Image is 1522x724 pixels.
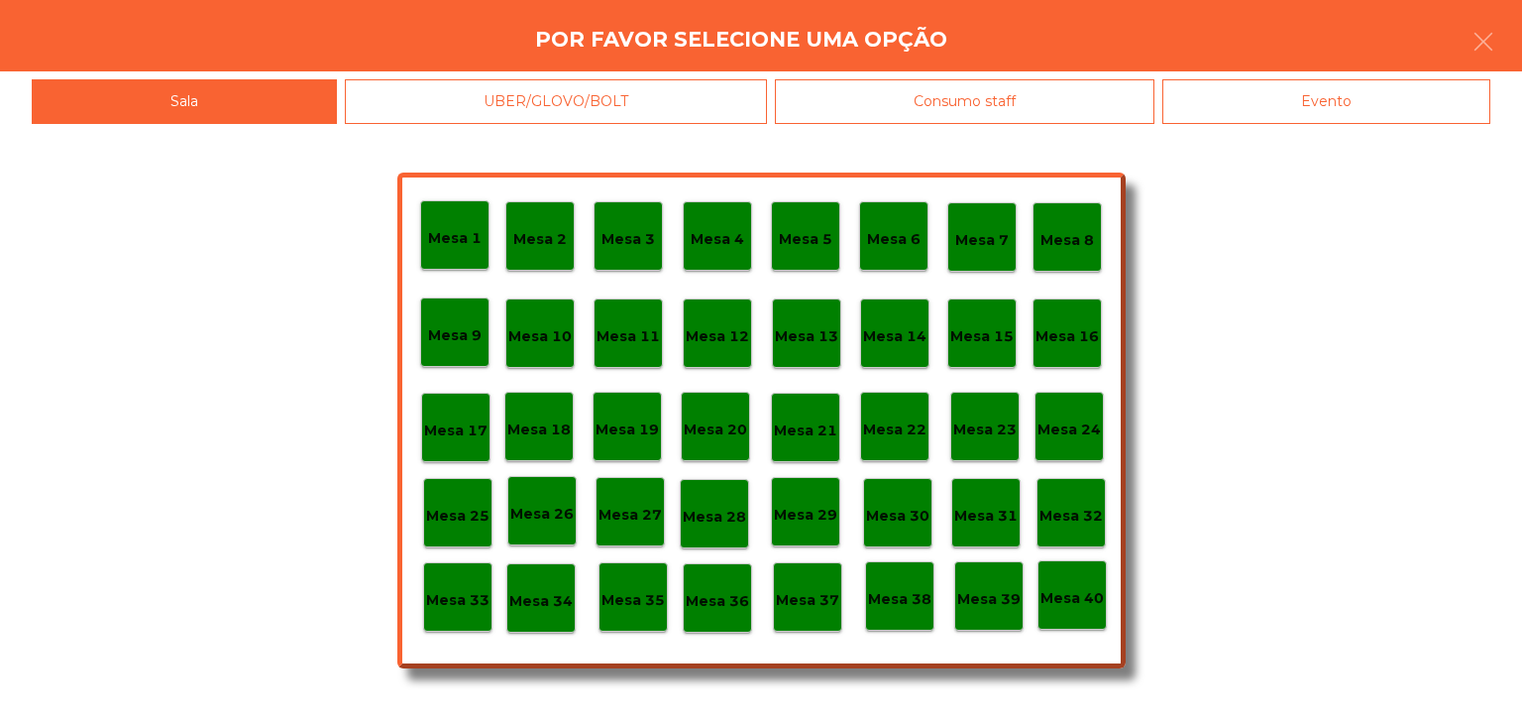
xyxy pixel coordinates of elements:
[950,325,1014,348] p: Mesa 15
[686,590,749,613] p: Mesa 36
[779,228,832,251] p: Mesa 5
[596,419,659,441] p: Mesa 19
[683,506,746,529] p: Mesa 28
[776,589,839,612] p: Mesa 37
[691,228,744,251] p: Mesa 4
[866,505,929,528] p: Mesa 30
[345,79,767,124] div: UBER/GLOVO/BOLT
[601,589,665,612] p: Mesa 35
[428,324,482,347] p: Mesa 9
[957,588,1021,611] p: Mesa 39
[953,419,1017,441] p: Mesa 23
[686,325,749,348] p: Mesa 12
[867,228,921,251] p: Mesa 6
[508,325,572,348] p: Mesa 10
[601,228,655,251] p: Mesa 3
[774,504,837,527] p: Mesa 29
[509,590,573,613] p: Mesa 34
[510,503,574,526] p: Mesa 26
[863,325,926,348] p: Mesa 14
[1035,325,1099,348] p: Mesa 16
[428,227,482,250] p: Mesa 1
[507,419,571,441] p: Mesa 18
[426,505,489,528] p: Mesa 25
[868,588,931,611] p: Mesa 38
[774,420,837,442] p: Mesa 21
[424,420,488,442] p: Mesa 17
[426,589,489,612] p: Mesa 33
[1039,505,1103,528] p: Mesa 32
[1040,229,1094,252] p: Mesa 8
[32,79,337,124] div: Sala
[513,228,567,251] p: Mesa 2
[954,505,1018,528] p: Mesa 31
[775,79,1154,124] div: Consumo staff
[1162,79,1490,124] div: Evento
[863,419,926,441] p: Mesa 22
[955,229,1009,252] p: Mesa 7
[775,325,838,348] p: Mesa 13
[1037,419,1101,441] p: Mesa 24
[535,25,947,55] h4: Por favor selecione uma opção
[598,504,662,527] p: Mesa 27
[684,419,747,441] p: Mesa 20
[1040,587,1104,610] p: Mesa 40
[597,325,660,348] p: Mesa 11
